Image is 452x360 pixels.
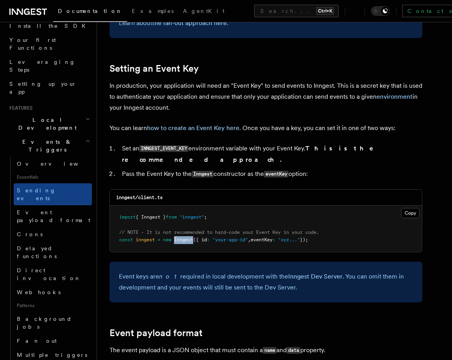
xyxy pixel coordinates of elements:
a: Documentation [53,2,127,22]
a: Setting an Event Key [109,63,199,74]
a: Event payload format [14,205,92,227]
span: inngest [136,237,155,242]
span: Delayed functions [17,245,57,259]
span: import [119,214,136,220]
code: name [263,347,276,354]
code: inngest/client.ts [116,195,163,200]
code: INNGEST_EVENT_KEY [139,145,188,152]
span: ({ id [193,237,207,242]
a: Sending events [14,183,92,205]
span: : [273,237,275,242]
span: new [163,237,171,242]
span: "inngest" [179,214,204,220]
a: environment [377,93,413,100]
span: Overview [17,161,97,167]
span: Direct invocation [17,267,81,281]
a: Inngest Dev Server [288,273,343,280]
span: Essentials [14,171,92,183]
kbd: Ctrl+K [316,7,334,15]
code: eventKey [264,171,289,177]
a: Setting up your app [6,77,92,99]
span: = [158,237,160,242]
p: In production, your application will need an "Event Key" to send events to Inngest. This is a sec... [109,80,422,113]
a: Examples [127,2,178,21]
span: Features [6,105,32,111]
a: Install the SDK [6,19,92,33]
a: Delayed functions [14,241,92,263]
span: Leveraging Steps [9,59,75,73]
span: Your first Functions [9,37,56,51]
li: Set an environment variable with your Event Key. [120,143,422,165]
span: Inngest [174,237,193,242]
span: // NOTE - It is not recommended to hard-code your Event Key in your code. [119,230,319,235]
span: }); [300,237,308,242]
a: Background jobs [14,312,92,334]
button: Events & Triggers [6,135,92,157]
span: AgentKit [183,8,224,14]
span: Install the SDK [9,23,90,29]
span: Events & Triggers [6,138,85,154]
span: Background jobs [17,316,72,330]
em: not [159,273,180,280]
p: You can learn . Once you have a key, you can set it in one of two ways: [109,123,422,134]
span: "your-app-id" [212,237,248,242]
span: Patterns [14,299,92,312]
span: Examples [132,8,174,14]
span: "xyz..." [278,237,300,242]
a: how to create an Event Key here [147,124,239,132]
a: Your first Functions [6,33,92,55]
a: Webhooks [14,285,92,299]
code: Inngest [192,171,213,177]
a: Overview [14,157,92,171]
span: from [166,214,177,220]
span: Documentation [58,8,122,14]
span: ; [204,214,207,220]
p: Event keys are required in local development with the . You can omit them in development and your... [119,271,413,293]
a: Leveraging Steps [6,55,92,77]
span: eventKey [251,237,273,242]
button: Search...Ctrl+K [254,5,339,17]
button: Copy [401,208,420,218]
span: Setting up your app [9,81,77,95]
span: Local Development [6,116,85,132]
a: Fan out [14,334,92,348]
span: Sending events [17,187,56,201]
a: the fan-out approach here [152,19,227,27]
a: AgentKit [178,2,229,21]
code: data [287,347,300,354]
span: Webhooks [17,289,61,295]
a: Event payload format [109,327,203,338]
span: const [119,237,133,242]
button: Local Development [6,113,92,135]
p: The event payload is a JSON object that must contain a and property. [109,345,422,356]
span: { Inngest } [136,214,166,220]
button: Toggle dark mode [371,6,390,16]
a: Direct invocation [14,263,92,285]
span: Fan out [17,338,57,344]
li: Pass the Event Key to the constructor as the option: [120,168,422,180]
span: : [207,237,210,242]
span: Crons [17,231,43,237]
strong: This is the recommended approach. [122,145,384,163]
a: Crons [14,227,92,241]
span: , [248,237,251,242]
span: Event payload format [17,209,90,223]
